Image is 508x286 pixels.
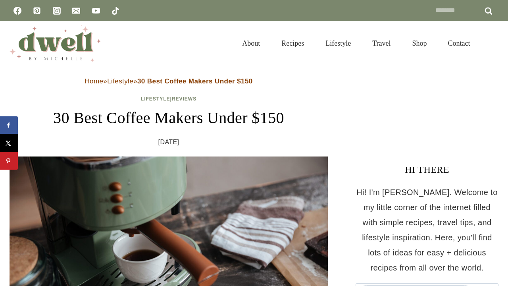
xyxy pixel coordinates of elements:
[141,96,196,102] span: |
[231,29,481,57] nav: Primary Navigation
[85,77,103,85] a: Home
[356,185,498,275] p: Hi! I'm [PERSON_NAME]. Welcome to my little corner of the internet filled with simple recipes, tr...
[315,29,362,57] a: Lifestyle
[158,136,179,148] time: [DATE]
[108,3,123,19] a: TikTok
[85,77,252,85] span: » »
[107,77,133,85] a: Lifestyle
[231,29,271,57] a: About
[172,96,196,102] a: Reviews
[10,3,25,19] a: Facebook
[437,29,481,57] a: Contact
[68,3,84,19] a: Email
[137,77,253,85] strong: 30 Best Coffee Makers Under $150
[271,29,315,57] a: Recipes
[10,25,101,62] img: DWELL by michelle
[356,162,498,177] h3: HI THERE
[49,3,65,19] a: Instagram
[141,96,170,102] a: Lifestyle
[362,29,401,57] a: Travel
[10,106,328,130] h1: 30 Best Coffee Makers Under $150
[29,3,45,19] a: Pinterest
[88,3,104,19] a: YouTube
[401,29,437,57] a: Shop
[485,37,498,50] button: View Search Form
